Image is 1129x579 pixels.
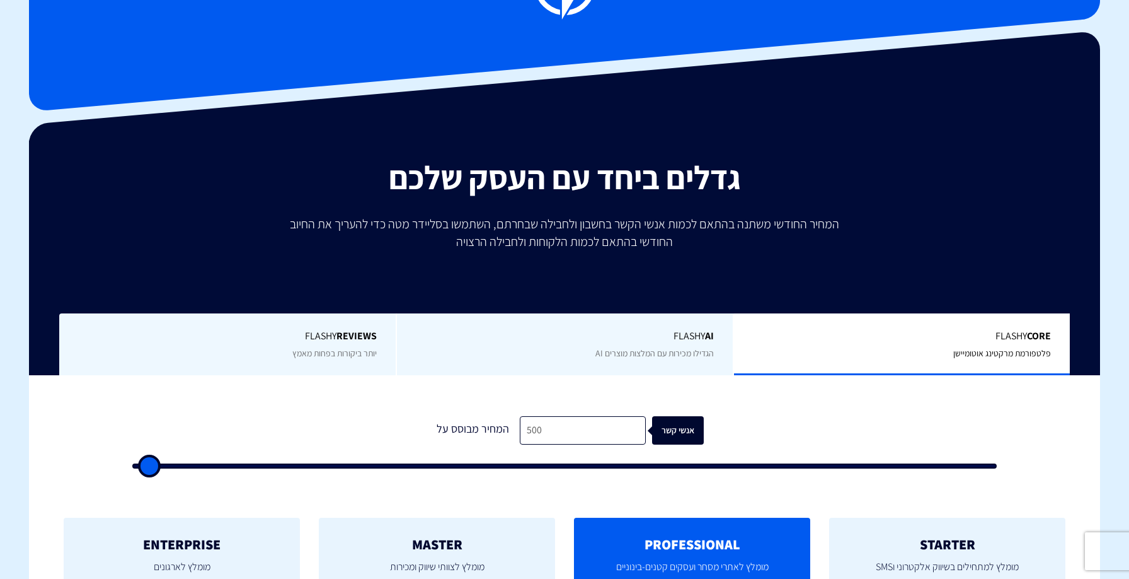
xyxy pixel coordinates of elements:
[78,329,377,344] span: Flashy
[1027,329,1051,342] b: Core
[336,329,377,342] b: REVIEWS
[705,329,714,342] b: AI
[595,348,714,359] span: הגדילו מכירות עם המלצות מוצרים AI
[416,329,714,344] span: Flashy
[83,537,281,552] h2: ENTERPRISE
[593,537,791,552] h2: PROFESSIONAL
[281,215,848,250] p: המחיר החודשי משתנה בהתאם לכמות אנשי הקשר בחשבון ולחבילה שבחרתם, השתמשו בסליידר מטה כדי להעריך את ...
[953,348,1051,359] span: פלטפורמת מרקטינג אוטומיישן
[660,416,711,445] div: אנשי קשר
[338,537,536,552] h2: MASTER
[292,348,377,359] span: יותר ביקורות בפחות מאמץ
[38,160,1091,196] h2: גדלים ביחד עם העסק שלכם
[753,329,1051,344] span: Flashy
[425,416,520,445] div: המחיר מבוסס על
[848,537,1046,552] h2: STARTER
